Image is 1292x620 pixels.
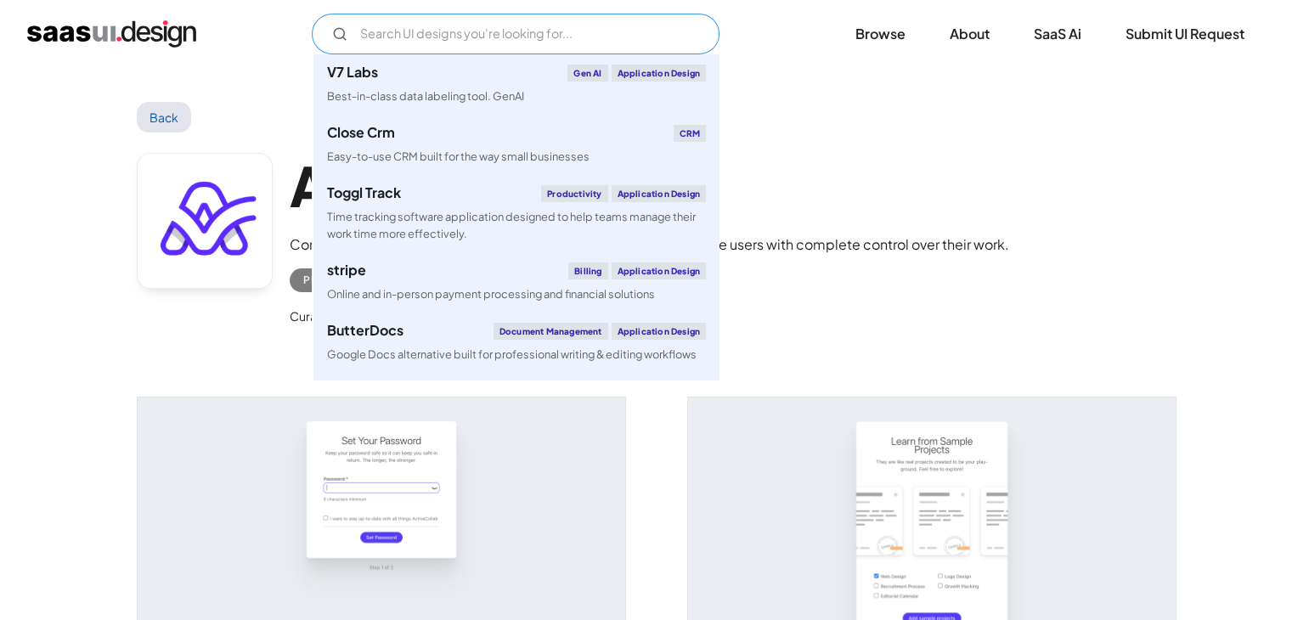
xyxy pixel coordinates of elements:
a: stripeBillingApplication DesignOnline and in-person payment processing and financial solutions [313,252,719,313]
div: Project Management Software [303,270,504,290]
div: Productivity [541,185,607,202]
div: Comprehensive project management software designed to provide users with complete control over th... [290,234,1009,255]
div: Billing [568,262,607,279]
a: klaviyoEmail MarketingApplication DesignCreate personalised customer experiences across email, SM... [313,373,719,449]
a: ButterDocsDocument ManagementApplication DesignGoogle Docs alternative built for professional wri... [313,313,719,373]
a: V7 LabsGen AIApplication DesignBest-in-class data labeling tool. GenAI [313,54,719,115]
form: Email Form [312,14,719,54]
div: V7 Labs [327,65,378,79]
a: Toggl TrackProductivityApplication DesignTime tracking software application designed to help team... [313,175,719,251]
a: Submit UI Request [1105,15,1265,53]
div: Toggl Track [327,186,401,200]
div: Curated by: [290,306,356,326]
div: Application Design [612,185,707,202]
div: Gen AI [567,65,607,82]
div: Application Design [612,323,707,340]
div: Easy-to-use CRM built for the way small businesses [327,149,590,165]
div: Close Crm [327,126,395,139]
div: Online and in-person payment processing and financial solutions [327,286,655,302]
div: ButterDocs [327,324,403,337]
div: Time tracking software application designed to help teams manage their work time more effectively. [327,209,706,241]
a: SaaS Ai [1013,15,1102,53]
input: Search UI designs you're looking for... [312,14,719,54]
div: Document Management [494,323,608,340]
a: About [929,15,1010,53]
a: home [27,20,196,48]
a: Back [137,102,192,132]
h1: ActiveCollab [290,153,1009,218]
div: Google Docs alternative built for professional writing & editing workflows [327,347,697,363]
a: Close CrmCRMEasy-to-use CRM built for the way small businesses [313,115,719,175]
a: Browse [835,15,926,53]
div: Application Design [612,65,707,82]
div: Application Design [612,262,707,279]
div: stripe [327,263,366,277]
div: CRM [674,125,707,142]
div: Best-in-class data labeling tool. GenAI [327,88,524,104]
